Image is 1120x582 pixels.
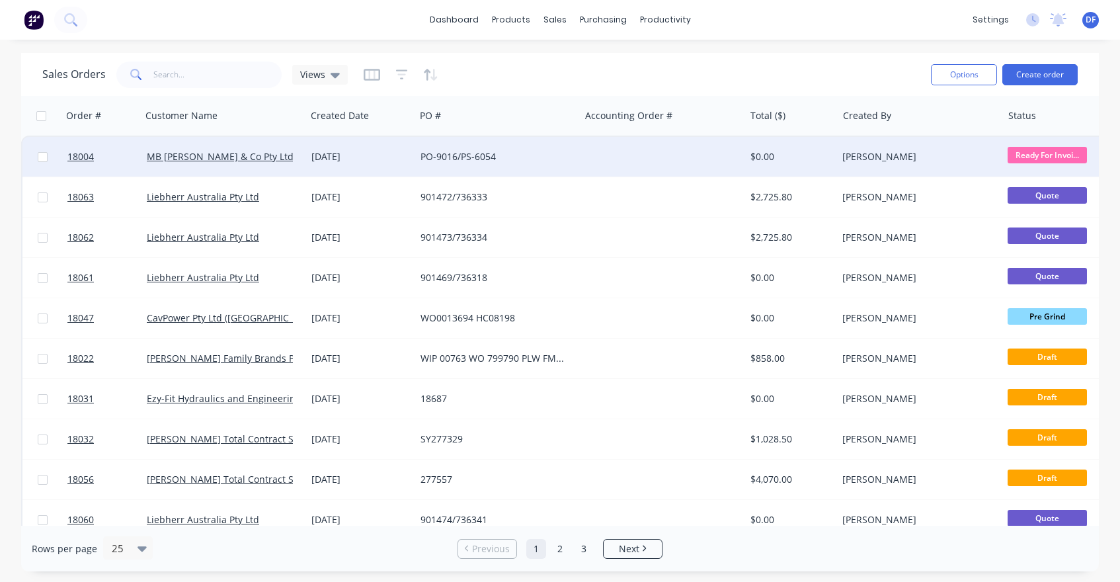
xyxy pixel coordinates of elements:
div: products [485,10,537,30]
div: $2,725.80 [750,190,828,204]
a: Liebherr Australia Pty Ltd [147,513,259,526]
span: Quote [1008,268,1087,284]
a: 18047 [67,298,147,338]
span: 18063 [67,190,94,204]
div: [DATE] [311,433,410,446]
div: WIP 00763 WO 799790 PLW FMP 01 [420,352,567,365]
a: [PERSON_NAME] Total Contract Solutions (TSM) Pty Ltd [147,433,389,445]
a: Liebherr Australia Pty Ltd [147,271,259,284]
div: $0.00 [750,150,828,163]
div: Accounting Order # [585,109,672,122]
a: MB [PERSON_NAME] & Co Pty Ltd [147,150,294,163]
div: Customer Name [145,109,218,122]
a: 18032 [67,419,147,459]
a: dashboard [423,10,485,30]
ul: Pagination [452,539,668,559]
span: DF [1086,14,1096,26]
img: Factory [24,10,44,30]
div: 901469/736318 [420,271,567,284]
a: 18022 [67,339,147,378]
div: [PERSON_NAME] [842,190,989,204]
a: Liebherr Australia Pty Ltd [147,231,259,243]
a: 18062 [67,218,147,257]
a: 18060 [67,500,147,540]
div: Order # [66,109,101,122]
span: Draft [1008,389,1087,405]
span: Ready For Invoi... [1008,147,1087,163]
h1: Sales Orders [42,68,106,81]
a: [PERSON_NAME] Total Contract Solutions (TSM) Pty Ltd [147,473,389,485]
a: 18004 [67,137,147,177]
div: [PERSON_NAME] [842,312,989,325]
div: [PERSON_NAME] [842,433,989,446]
div: PO # [420,109,441,122]
a: Next page [604,542,662,556]
div: $0.00 [750,392,828,405]
div: settings [966,10,1016,30]
span: 18031 [67,392,94,405]
span: Quote [1008,510,1087,526]
div: [DATE] [311,352,410,365]
a: 18061 [67,258,147,298]
span: 18004 [67,150,94,163]
span: Quote [1008,187,1087,204]
div: Total ($) [750,109,785,122]
div: 901472/736333 [420,190,567,204]
div: [PERSON_NAME] [842,150,989,163]
a: Liebherr Australia Pty Ltd [147,190,259,203]
div: 277557 [420,473,567,486]
input: Search... [153,62,282,88]
a: 18056 [67,460,147,499]
div: [PERSON_NAME] [842,271,989,284]
span: 18062 [67,231,94,244]
span: Previous [472,542,510,556]
span: Draft [1008,349,1087,365]
div: [DATE] [311,392,410,405]
div: [DATE] [311,150,410,163]
div: Status [1008,109,1036,122]
span: Pre Grind [1008,308,1087,325]
button: Create order [1002,64,1078,85]
a: Page 1 is your current page [526,539,546,559]
div: [DATE] [311,473,410,486]
div: 901474/736341 [420,513,567,526]
div: 901473/736334 [420,231,567,244]
div: [PERSON_NAME] [842,352,989,365]
span: 18047 [67,312,94,325]
span: Quote [1008,228,1087,244]
div: 18687 [420,392,567,405]
a: 18031 [67,379,147,419]
span: 18056 [67,473,94,486]
div: Created Date [311,109,369,122]
div: [DATE] [311,312,410,325]
div: $858.00 [750,352,828,365]
div: $0.00 [750,312,828,325]
div: [PERSON_NAME] [842,473,989,486]
span: Next [619,542,639,556]
a: Page 3 [574,539,594,559]
span: Views [300,67,325,81]
div: [DATE] [311,271,410,284]
a: Page 2 [550,539,570,559]
div: sales [537,10,573,30]
a: Previous page [458,542,516,556]
div: [PERSON_NAME] [842,392,989,405]
div: [DATE] [311,513,410,526]
span: Draft [1008,470,1087,486]
a: 18063 [67,177,147,217]
span: 18022 [67,352,94,365]
div: SY277329 [420,433,567,446]
div: productivity [633,10,698,30]
div: [PERSON_NAME] [842,231,989,244]
span: 18060 [67,513,94,526]
div: purchasing [573,10,633,30]
div: [DATE] [311,231,410,244]
div: [DATE] [311,190,410,204]
a: CavPower Pty Ltd ([GEOGRAPHIC_DATA]) [147,312,321,324]
div: Created By [843,109,891,122]
div: $0.00 [750,513,828,526]
span: Draft [1008,429,1087,446]
div: $1,028.50 [750,433,828,446]
div: $2,725.80 [750,231,828,244]
div: $4,070.00 [750,473,828,486]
